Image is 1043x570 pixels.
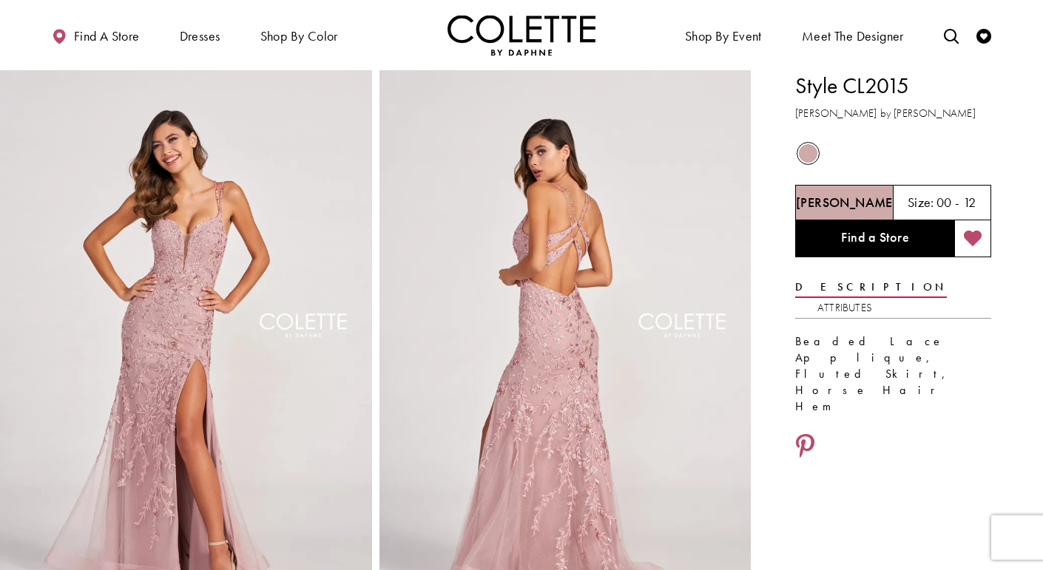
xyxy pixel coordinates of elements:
[448,15,595,55] a: Visit Home Page
[796,195,897,210] h5: Chosen color
[448,15,595,55] img: Colette by Daphne
[685,29,762,44] span: Shop By Event
[74,29,140,44] span: Find a store
[260,29,338,44] span: Shop by color
[802,29,904,44] span: Meet the designer
[180,29,220,44] span: Dresses
[940,15,962,55] a: Toggle search
[176,15,224,55] span: Dresses
[795,220,954,257] a: Find a Store
[795,105,991,122] h3: [PERSON_NAME] by [PERSON_NAME]
[257,15,342,55] span: Shop by color
[798,15,908,55] a: Meet the designer
[795,433,815,461] a: Share using Pinterest - Opens in new tab
[795,276,947,298] a: Description
[954,220,991,257] button: Add to wishlist
[795,140,821,166] div: Dusty Rose
[795,333,991,415] div: Beaded Lace Applique, Fluted Skirt, Horse Hair Hem
[936,195,976,210] h5: 00 - 12
[908,194,934,211] span: Size:
[973,15,995,55] a: Check Wishlist
[795,140,991,168] div: Product color controls state depends on size chosen
[795,70,991,101] h1: Style CL2015
[681,15,766,55] span: Shop By Event
[817,297,872,319] a: Attributes
[48,15,143,55] a: Find a store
